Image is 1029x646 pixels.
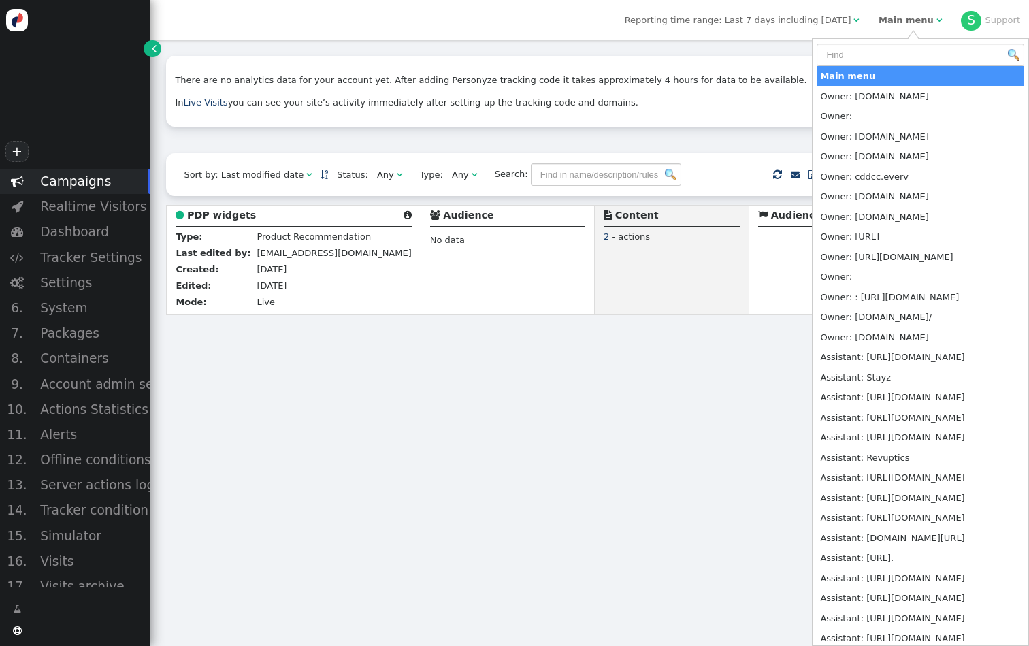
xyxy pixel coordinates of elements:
[665,169,676,180] img: icon_search.png
[817,86,1024,107] td: Owner: [DOMAIN_NAME]
[817,187,1024,207] td: Owner: [DOMAIN_NAME]
[10,251,24,264] span: 
[771,210,855,221] b: Audience Goals
[176,264,218,274] b: Created:
[5,141,29,162] a: +
[817,327,1024,348] td: Owner: [DOMAIN_NAME]
[615,210,659,221] b: Content
[306,170,312,179] span: 
[11,175,24,188] span: 
[34,321,150,346] div: Packages
[486,169,528,179] span: Search:
[34,574,150,599] div: Visits archive
[175,96,1004,110] p: In you can see your site’s activity immediately after setting-up the tracking code and domains.
[817,307,1024,327] td: Owner: [DOMAIN_NAME]/
[4,598,30,621] a: 
[817,408,1024,428] td: Assistant: [URL][DOMAIN_NAME]
[817,167,1024,187] td: Owner: cddcc.everv
[452,168,469,182] div: Any
[936,16,942,25] span: 
[604,231,609,242] span: 2
[176,248,250,258] b: Last edited by:
[961,15,1020,25] a: SSupport
[817,528,1024,549] td: Assistant: [DOMAIN_NAME][URL]
[34,245,150,270] div: Tracker Settings
[10,276,24,289] span: 
[817,448,1024,468] td: Assistant: Revuptics
[397,170,402,179] span: 
[34,549,150,574] div: Visits
[817,488,1024,508] td: Assistant: [URL][DOMAIN_NAME]
[404,210,412,220] span: 
[34,472,150,498] div: Server actions log
[12,200,23,213] span: 
[257,248,411,258] span: [EMAIL_ADDRESS][DOMAIN_NAME]
[817,368,1024,388] td: Assistant: Stayz
[430,210,440,220] span: 
[472,170,477,179] span: 
[758,210,768,220] span: 
[817,427,1024,448] td: Assistant: [URL][DOMAIN_NAME]
[817,588,1024,609] td: Assistant: [URL][DOMAIN_NAME]
[34,295,150,321] div: System
[321,170,328,179] span: Sorted in descending order
[430,235,465,245] span: No data
[817,548,1024,568] td: Assistant: [URL].
[531,163,681,187] input: Find in name/description/rules
[13,602,21,616] span: 
[817,609,1024,629] td: Assistant: [URL][DOMAIN_NAME]
[817,207,1024,227] td: Owner: [DOMAIN_NAME]
[817,287,1024,308] td: Owner: : [URL][DOMAIN_NAME]
[1008,49,1019,61] img: icon_search.png
[187,210,256,221] b: PDP widgets
[34,169,150,194] div: Campaigns
[328,168,368,182] span: Status:
[34,219,150,244] div: Dashboard
[34,194,150,219] div: Realtime Visitors
[411,168,443,182] span: Type:
[817,387,1024,408] td: Assistant: [URL][DOMAIN_NAME]
[817,127,1024,147] td: Owner: [DOMAIN_NAME]
[257,264,287,274] span: [DATE]
[34,270,150,295] div: Settings
[800,163,825,187] a: 
[321,169,328,180] a: 
[817,106,1024,127] td: Owner:
[144,40,161,57] a: 
[176,231,202,242] b: Type:
[961,11,981,31] div: S
[791,170,800,179] span: 
[183,97,227,108] a: Live Visits
[791,169,800,180] a: 
[612,231,651,242] span: - actions
[773,167,782,182] span: 
[879,15,934,25] b: Main menu
[817,468,1024,488] td: Assistant: [URL][DOMAIN_NAME]
[377,168,394,182] div: Any
[6,9,29,31] img: logo-icon.svg
[34,498,150,523] div: Tracker condition state
[817,247,1024,268] td: Owner: [URL][DOMAIN_NAME]
[34,346,150,371] div: Containers
[175,74,1004,87] p: There are no analytics data for your account yet. After adding Personyze tracking code it takes a...
[817,44,1024,67] input: Find
[817,568,1024,589] td: Assistant: [URL][DOMAIN_NAME]
[820,71,875,81] b: Main menu
[604,210,612,220] span: 
[817,267,1024,287] td: Owner:
[257,231,371,242] span: Product Recommendation
[808,170,816,179] span: 
[34,372,150,397] div: Account admin settings
[853,16,859,25] span: 
[13,626,22,635] span: 
[176,210,184,220] span: 
[817,146,1024,167] td: Owner: [DOMAIN_NAME]
[34,422,150,447] div: Alerts
[11,225,24,238] span: 
[817,227,1024,247] td: Owner: [URL]
[443,210,493,221] b: Audience
[34,523,150,549] div: Simulator
[817,508,1024,528] td: Assistant: [URL][DOMAIN_NAME]
[152,42,157,55] span: 
[625,15,851,25] span: Reporting time range: Last 7 days including [DATE]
